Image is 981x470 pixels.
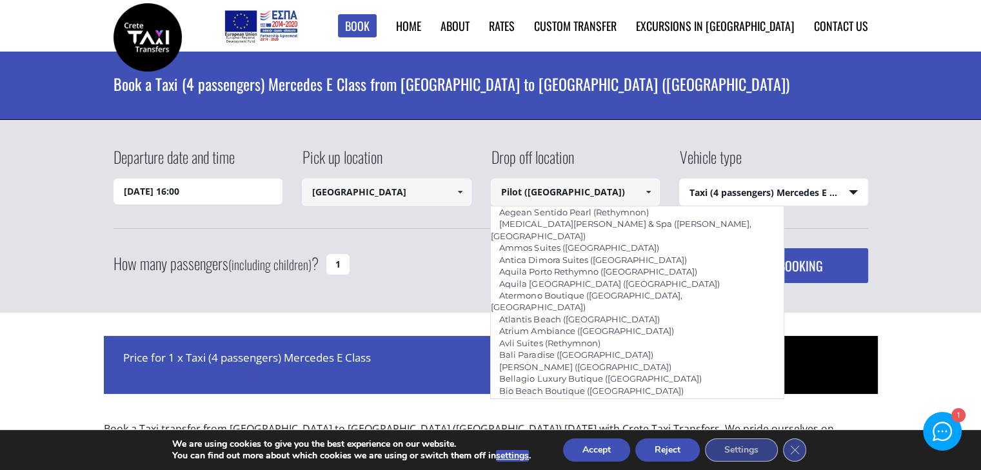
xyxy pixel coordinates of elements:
[491,215,751,244] a: [MEDICAL_DATA][PERSON_NAME] & Spa ([PERSON_NAME], [GEOGRAPHIC_DATA])
[114,52,868,116] h1: Book a Taxi (4 passengers) Mercedes E Class from [GEOGRAPHIC_DATA] to [GEOGRAPHIC_DATA] ([GEOGRAP...
[491,179,660,206] input: Select drop-off location
[491,275,728,293] a: Aquila [GEOGRAPHIC_DATA] ([GEOGRAPHIC_DATA])
[680,179,867,206] span: Taxi (4 passengers) Mercedes E Class
[104,336,491,394] div: Price for 1 x Taxi (4 passengers) Mercedes E Class
[491,146,574,179] label: Drop off location
[491,286,682,316] a: Atermono Boutique ([GEOGRAPHIC_DATA], [GEOGRAPHIC_DATA])
[491,203,657,221] a: Aegean Sentido Pearl (Rethymnon)
[491,239,667,257] a: Ammos Suites ([GEOGRAPHIC_DATA])
[228,255,312,274] small: (including children)
[489,17,515,34] a: Rates
[491,369,709,387] a: Bellagio Luxury Butique ([GEOGRAPHIC_DATA])
[491,346,661,364] a: Bali Paradise ([GEOGRAPHIC_DATA])
[396,17,421,34] a: Home
[491,251,695,269] a: Antica Dimora Suites ([GEOGRAPHIC_DATA])
[449,179,470,206] a: Show All Items
[534,17,617,34] a: Custom Transfer
[338,14,377,38] a: Book
[814,17,868,34] a: Contact us
[783,438,806,462] button: Close GDPR Cookie Banner
[491,310,668,328] a: Atlantis Beach ([GEOGRAPHIC_DATA])
[172,438,531,450] p: We are using cookies to give you the best experience on our website.
[491,382,691,400] a: Bio Beach Boutique ([GEOGRAPHIC_DATA])
[491,262,705,280] a: Aquila Porto Rethymno ([GEOGRAPHIC_DATA])
[638,179,659,206] a: Show All Items
[491,322,682,340] a: Atrium Ambiance ([GEOGRAPHIC_DATA])
[302,179,471,206] input: Select pickup location
[114,29,182,43] a: Crete Taxi Transfers | Book a Taxi transfer from Chania airport to Pilot (Georgioupolis) | Crete ...
[951,409,964,423] div: 1
[563,438,630,462] button: Accept
[491,334,608,352] a: Avli Suites (Rethymnon)
[679,146,742,179] label: Vehicle type
[302,146,382,179] label: Pick up location
[705,438,778,462] button: Settings
[635,438,700,462] button: Reject
[114,3,182,72] img: Crete Taxi Transfers | Book a Taxi transfer from Chania airport to Pilot (Georgioupolis) | Crete ...
[172,450,531,462] p: You can find out more about which cookies we are using or switch them off in .
[223,6,299,45] img: e-bannersEUERDF180X90.jpg
[491,358,679,376] a: [PERSON_NAME] ([GEOGRAPHIC_DATA])
[636,17,795,34] a: Excursions in [GEOGRAPHIC_DATA]
[114,248,319,280] label: How many passengers ?
[441,17,470,34] a: About
[114,146,235,179] label: Departure date and time
[496,450,529,462] button: settings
